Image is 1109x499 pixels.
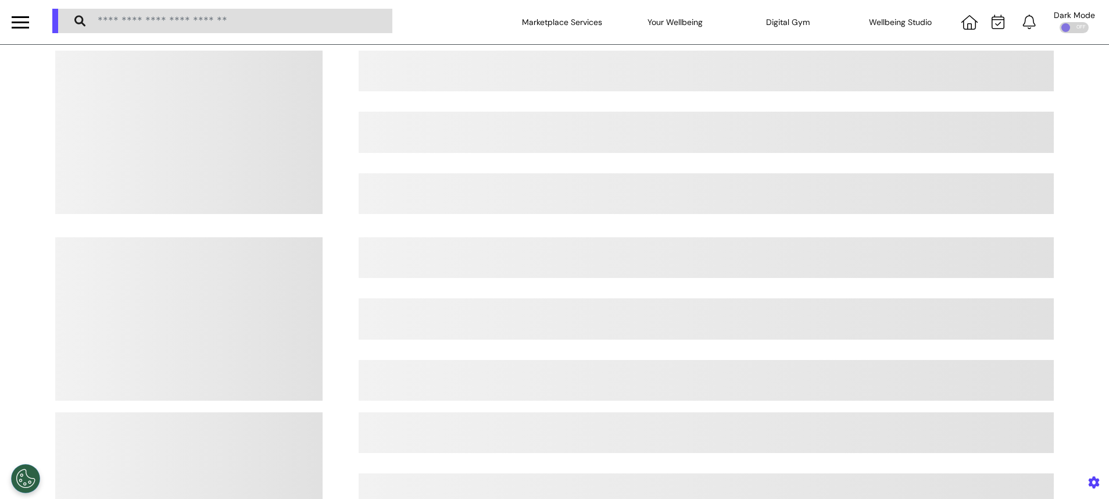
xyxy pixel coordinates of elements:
[1060,22,1089,33] div: OFF
[731,6,844,38] div: Digital Gym
[844,6,957,38] div: Wellbeing Studio
[1054,11,1095,19] div: Dark Mode
[11,464,40,493] button: Open Preferences
[506,6,619,38] div: Marketplace Services
[618,6,731,38] div: Your Wellbeing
